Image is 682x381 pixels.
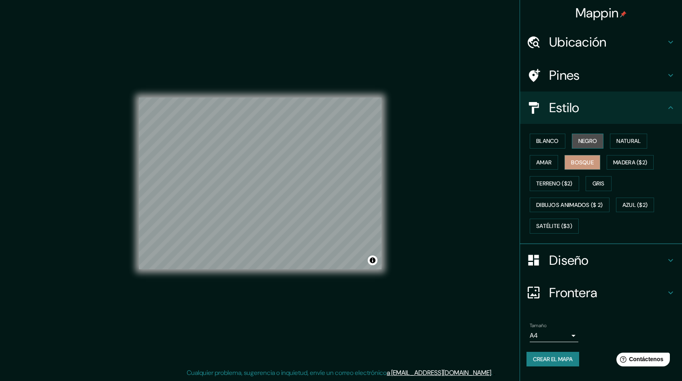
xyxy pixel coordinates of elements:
a: a [EMAIL_ADDRESS][DOMAIN_NAME] [387,368,491,377]
font: Gris [592,179,605,189]
button: Negro [572,134,604,149]
div: . [492,368,494,378]
div: Diseño [520,244,682,277]
font: Madera ($2) [613,158,647,168]
div: Frontera [520,277,682,309]
button: Blanco [530,134,565,149]
canvas: Mapa [139,98,381,269]
div: A4 [530,329,578,342]
div: . [494,368,495,378]
font: Terreno ($2) [536,179,573,189]
button: Bosque [565,155,600,170]
img: pin-icon.png [620,11,627,17]
button: Azul ($2) [616,198,654,213]
button: Alternar atribución [368,255,377,265]
h4: Frontera [549,285,666,301]
button: Terreno ($2) [530,176,579,191]
font: Amar [536,158,552,168]
font: Azul ($2) [622,200,648,210]
h4: Pines [549,67,666,83]
div: Ubicación [520,26,682,58]
font: Blanco [536,136,559,146]
button: Gris [586,176,612,191]
button: Madera ($2) [607,155,654,170]
font: Natural [616,136,641,146]
div: Estilo [520,92,682,124]
h4: Ubicación [549,34,666,50]
iframe: Help widget launcher [610,349,673,372]
button: Amar [530,155,558,170]
font: Satélite ($3) [536,221,572,231]
p: Cualquier problema, sugerencia o inquietud, envíe un correo electrónico . [187,368,492,378]
div: Pines [520,59,682,92]
h4: Estilo [549,100,666,116]
font: Dibujos animados ($ 2) [536,200,603,210]
font: Bosque [571,158,594,168]
font: Crear el mapa [533,354,573,364]
label: Tamaño [530,322,546,329]
button: Natural [610,134,647,149]
h4: Diseño [549,252,666,268]
button: Dibujos animados ($ 2) [530,198,610,213]
button: Crear el mapa [526,352,579,367]
font: Negro [578,136,597,146]
font: Mappin [575,4,619,21]
button: Satélite ($3) [530,219,579,234]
